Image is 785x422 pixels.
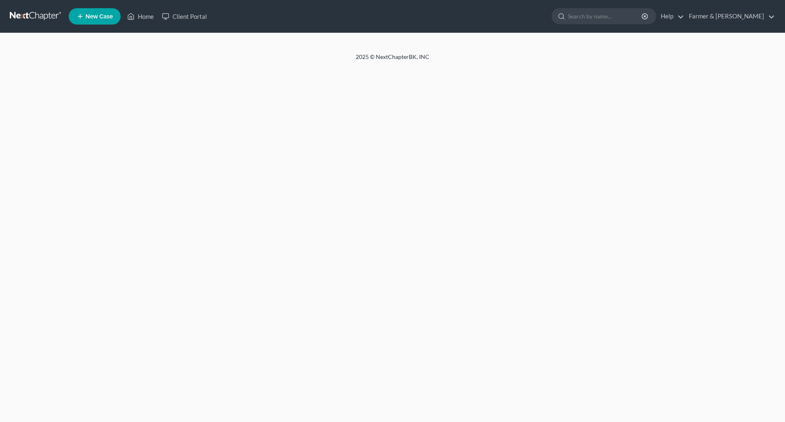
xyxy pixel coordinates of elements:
input: Search by name... [568,9,643,24]
a: Help [657,9,684,24]
div: 2025 © NextChapterBK, INC [159,53,626,68]
a: Client Portal [158,9,211,24]
a: Farmer & [PERSON_NAME] [685,9,775,24]
span: New Case [85,14,113,20]
a: Home [123,9,158,24]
